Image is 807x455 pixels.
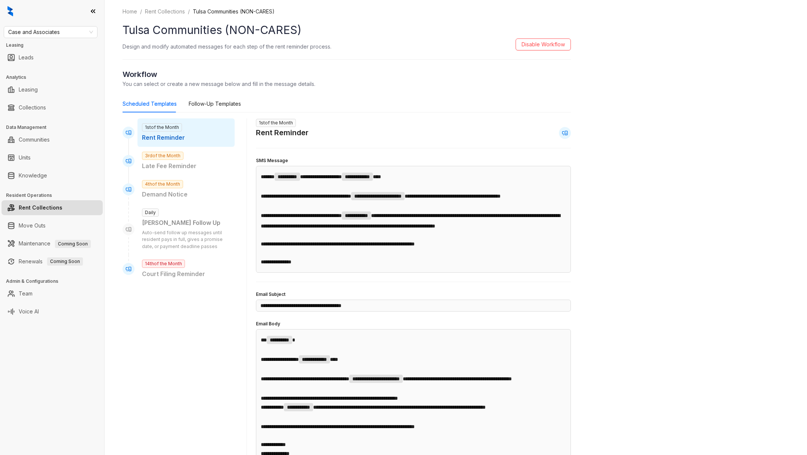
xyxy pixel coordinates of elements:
[7,6,13,16] img: logo
[256,291,571,298] h4: Email Subject
[19,254,83,269] a: RenewalsComing Soon
[1,254,103,269] li: Renewals
[142,123,182,131] span: 1st of the Month
[256,321,571,328] h4: Email Body
[1,168,103,183] li: Knowledge
[256,119,296,127] span: 1st of the Month
[123,80,571,88] p: You can select or create a new message below and fill in the message details.
[47,257,83,266] span: Coming Soon
[256,127,309,139] h2: Rent Reminder
[19,150,31,165] a: Units
[19,82,38,97] a: Leasing
[142,269,230,279] p: Court Filing Reminder
[142,260,185,268] span: 14th of the Month
[142,133,230,142] p: Rent Reminder
[188,7,190,16] li: /
[142,208,159,217] span: Daily
[19,132,50,147] a: Communities
[516,38,571,50] button: Disable Workflow
[256,157,571,164] h4: SMS Message
[19,100,46,115] a: Collections
[6,278,104,285] h3: Admin & Configurations
[1,286,103,301] li: Team
[1,304,103,319] li: Voice AI
[19,218,46,233] a: Move Outs
[142,161,230,171] p: Late Fee Reminder
[522,40,565,49] span: Disable Workflow
[8,27,93,38] span: Case and Associates
[123,43,331,50] p: Design and modify automated messages for each step of the rent reminder process.
[193,7,275,16] li: Tulsa Communities (NON-CARES)
[121,7,139,16] a: Home
[6,192,104,199] h3: Resident Operations
[1,218,103,233] li: Move Outs
[123,100,177,108] div: Scheduled Templates
[19,286,33,301] a: Team
[189,100,241,108] div: Follow-Up Templates
[1,200,103,215] li: Rent Collections
[1,50,103,65] li: Leads
[6,74,104,81] h3: Analytics
[55,240,91,248] span: Coming Soon
[6,42,104,49] h3: Leasing
[142,190,230,199] p: Demand Notice
[1,132,103,147] li: Communities
[1,100,103,115] li: Collections
[6,124,104,131] h3: Data Management
[142,229,230,251] p: Auto-send follow up messages until resident pays in full, gives a promise date, or payment deadli...
[142,152,183,160] span: 3rd of the Month
[1,82,103,97] li: Leasing
[143,7,186,16] a: Rent Collections
[19,168,47,183] a: Knowledge
[142,180,183,188] span: 4th of the Month
[1,150,103,165] li: Units
[140,7,142,16] li: /
[19,200,62,215] a: Rent Collections
[19,304,39,319] a: Voice AI
[142,218,230,227] div: [PERSON_NAME] Follow Up
[123,22,571,38] h1: Tulsa Communities (NON-CARES)
[123,69,571,80] h2: Workflow
[1,236,103,251] li: Maintenance
[19,50,34,65] a: Leads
